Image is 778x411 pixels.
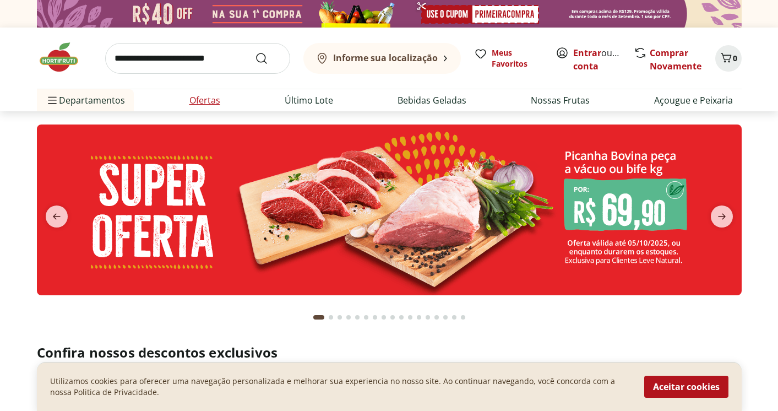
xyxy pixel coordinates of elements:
[474,47,542,69] a: Meus Favoritos
[333,52,438,64] b: Informe sua localização
[423,304,432,331] button: Go to page 13 from fs-carousel
[285,94,333,107] a: Último Lote
[46,87,59,113] button: Menu
[432,304,441,331] button: Go to page 14 from fs-carousel
[362,304,371,331] button: Go to page 6 from fs-carousel
[37,125,742,295] img: super oferta
[50,376,631,398] p: Utilizamos cookies para oferecer uma navegação personalizada e melhorar sua experiencia no nosso ...
[37,41,92,74] img: Hortifruti
[303,43,461,74] button: Informe sua localização
[46,87,125,113] span: Departamentos
[450,304,459,331] button: Go to page 16 from fs-carousel
[702,205,742,228] button: next
[327,304,335,331] button: Go to page 2 from fs-carousel
[344,304,353,331] button: Go to page 4 from fs-carousel
[654,94,733,107] a: Açougue e Peixaria
[441,304,450,331] button: Go to page 15 from fs-carousel
[573,46,622,73] span: ou
[398,94,466,107] a: Bebidas Geladas
[335,304,344,331] button: Go to page 3 from fs-carousel
[37,205,77,228] button: previous
[311,304,327,331] button: Current page from fs-carousel
[388,304,397,331] button: Go to page 9 from fs-carousel
[255,52,281,65] button: Submit Search
[644,376,728,398] button: Aceitar cookies
[353,304,362,331] button: Go to page 5 from fs-carousel
[492,47,542,69] span: Meus Favoritos
[415,304,423,331] button: Go to page 12 from fs-carousel
[189,94,220,107] a: Ofertas
[379,304,388,331] button: Go to page 8 from fs-carousel
[733,53,737,63] span: 0
[573,47,601,59] a: Entrar
[37,344,742,361] h2: Confira nossos descontos exclusivos
[650,47,701,72] a: Comprar Novamente
[459,304,467,331] button: Go to page 17 from fs-carousel
[715,45,742,72] button: Carrinho
[105,43,290,74] input: search
[406,304,415,331] button: Go to page 11 from fs-carousel
[397,304,406,331] button: Go to page 10 from fs-carousel
[573,47,634,72] a: Criar conta
[531,94,590,107] a: Nossas Frutas
[371,304,379,331] button: Go to page 7 from fs-carousel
